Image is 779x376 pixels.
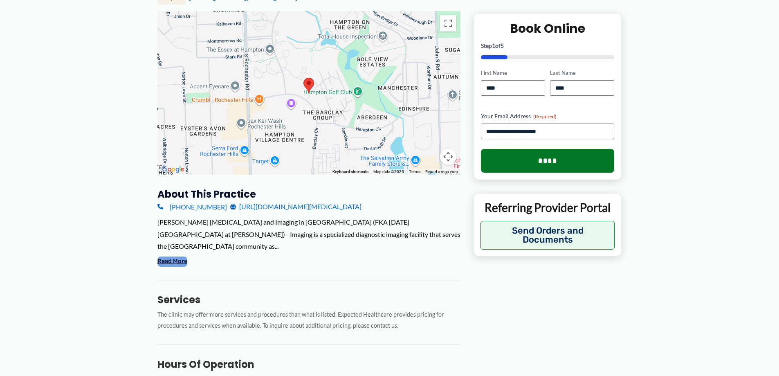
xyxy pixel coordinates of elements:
h3: Services [157,293,460,306]
a: Report a map error [425,169,458,174]
img: Google [159,164,186,175]
a: Open this area in Google Maps (opens a new window) [159,164,186,175]
button: Toggle fullscreen view [440,15,456,32]
h3: Hours of Operation [157,358,460,371]
a: [PHONE_NUMBER] [157,200,227,213]
button: Keyboard shortcuts [332,169,368,175]
p: The clinic may offer more services and procedures than what is listed. Expected Healthcare provid... [157,309,460,331]
a: [URL][DOMAIN_NAME][MEDICAL_DATA] [230,200,361,213]
p: Step of [481,43,615,49]
span: 1 [492,42,495,49]
h2: Book Online [481,20,615,36]
div: [PERSON_NAME] [MEDICAL_DATA] and Imaging in [GEOGRAPHIC_DATA] (FKA [DATE] [GEOGRAPHIC_DATA] at [P... [157,216,460,252]
a: Terms (opens in new tab) [409,169,420,174]
button: Map camera controls [440,149,456,165]
label: Your Email Address [481,112,615,120]
button: Send Orders and Documents [480,221,615,250]
span: (Required) [533,113,557,119]
p: Referring Provider Portal [480,200,615,215]
label: First Name [481,69,545,77]
label: Last Name [550,69,614,77]
span: 5 [501,42,504,49]
h3: About this practice [157,188,460,200]
span: Map data ©2025 [373,169,404,174]
button: Read More [157,257,187,266]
